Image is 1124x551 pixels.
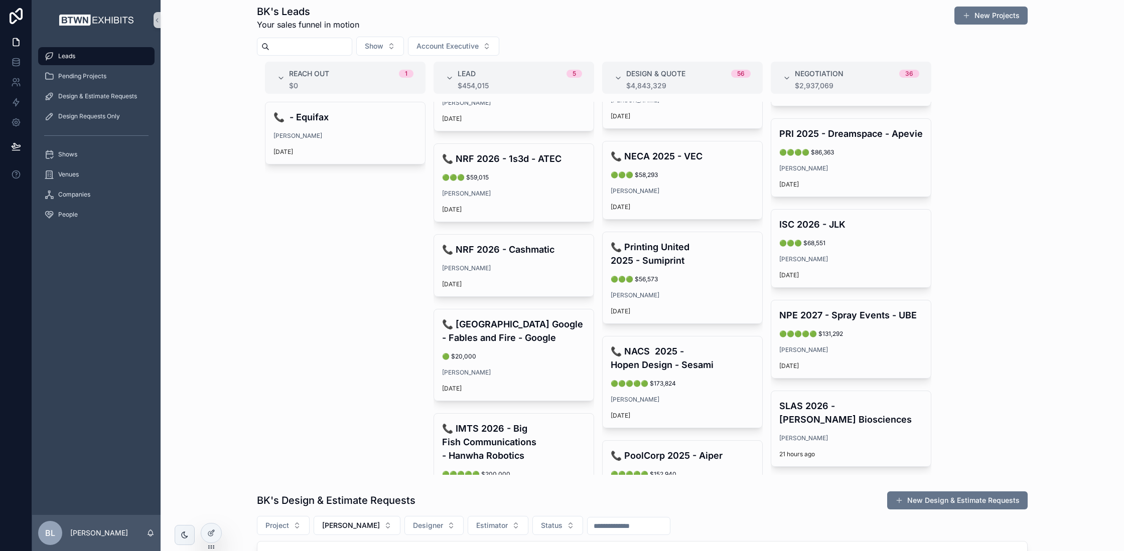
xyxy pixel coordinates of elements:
a: [PERSON_NAME] [779,164,828,172]
button: Select Button [532,516,583,535]
a: [PERSON_NAME] [442,264,491,272]
h4: 📞 Printing United 2025 - Sumiprint [611,240,754,267]
span: Pending Projects [58,72,106,80]
h4: 📞 - Equifax [273,110,417,124]
p: [DATE] [442,206,462,214]
p: [DATE] [273,148,293,156]
span: [PERSON_NAME] [322,520,380,530]
h4: NPE 2027 - Spray Events - UBE [779,308,923,322]
a: [PERSON_NAME] [442,190,491,198]
a: People [38,206,155,224]
p: [DATE] [611,307,630,315]
h4: 📞 [GEOGRAPHIC_DATA] Google - Fables and Fire - Google [442,317,586,344]
a: 📞 NACS 2025 - Hopen Design - Sesami🟢🟢🟢🟢🟢 $173,824[PERSON_NAME][DATE] [602,336,763,428]
div: 1 [405,70,407,78]
span: People [58,211,78,219]
span: Show [365,41,383,51]
a: NPE 2027 - Spray Events - UBE🟢🟢🟢🟢🟢 $131,292[PERSON_NAME][DATE] [771,300,931,379]
a: Venues [38,165,155,183]
h1: BK's Design & Estimate Requests [257,493,415,507]
button: Select Button [356,37,404,56]
a: 📞 PoolCorp 2025 - Aiper🟢🟢🟢🟢🟢 $152,940[PERSON_NAME][DATE] [602,440,763,519]
a: [PERSON_NAME] [273,132,322,140]
a: 📞 - Equifax[PERSON_NAME][DATE] [265,102,426,164]
a: 📞 [GEOGRAPHIC_DATA] Google - Fables and Fire - Google🟢 $20,000[PERSON_NAME][DATE] [434,309,594,401]
h4: 📞 NACS 2025 - Hopen Design - Sesami [611,344,754,372]
button: New Projects [954,7,1028,25]
p: [DATE] [442,385,462,393]
span: BL [45,527,55,539]
span: Status [541,520,563,530]
button: Select Button [468,516,528,535]
span: 🟢🟢🟢 $68,551 [779,239,923,247]
a: 📞 NECA 2025 - VEC🟢🟢🟢 $58,293[PERSON_NAME][DATE] [602,141,763,220]
a: [PERSON_NAME] [611,187,659,195]
button: Select Button [257,516,310,535]
h4: 📞 NRF 2026 - Cashmatic [442,243,586,256]
span: Shows [58,150,77,158]
a: [PERSON_NAME] [779,346,828,354]
span: 🟢 $20,000 [442,352,586,360]
span: Estimator [476,520,508,530]
span: Companies [58,191,90,199]
a: 📞 NRF 2026 - 1s3d - ATEC🟢🟢🟢 $59,015[PERSON_NAME][DATE] [434,143,594,222]
p: 21 hours ago [779,450,815,458]
img: App logo [57,12,136,28]
p: [DATE] [611,112,630,120]
button: New Design & Estimate Requests [887,491,1028,509]
span: 🟢🟢🟢🟢🟢 $200,000 [442,470,586,478]
a: 📞 IMTS 2026 - Big Fish Communications - Hanwha Robotics🟢🟢🟢🟢🟢 $200,000[PERSON_NAME][DATE] [434,413,594,519]
a: Companies [38,186,155,204]
div: $454,015 [458,82,582,90]
a: Leads [38,47,155,65]
div: 5 [573,70,576,78]
a: Design & Estimate Requests [38,87,155,105]
span: 🟢🟢🟢 $59,015 [442,173,586,181]
span: 🟢🟢🟢 $58,293 [611,171,754,179]
span: Reach Out [289,69,329,79]
span: 🟢🟢🟢🟢🟢 $131,292 [779,330,923,338]
a: [PERSON_NAME] [779,434,828,442]
p: [DATE] [611,203,630,211]
div: scrollable content [32,40,161,237]
span: Design Requests Only [58,112,120,120]
button: Select Button [404,516,464,535]
a: SLAS 2026 - [PERSON_NAME] Biosciences[PERSON_NAME]21 hours ago [771,391,931,467]
a: 📞 Printing United 2025 - Sumiprint🟢🟢🟢 $56,573[PERSON_NAME][DATE] [602,232,763,324]
a: [PERSON_NAME] [611,291,659,299]
span: Venues [58,170,79,178]
span: Account Executive [416,41,479,51]
p: [DATE] [611,412,630,420]
span: [PERSON_NAME] [611,396,659,404]
p: [DATE] [779,180,799,189]
h4: 📞 PoolCorp 2025 - Aiper [611,449,754,462]
span: 🟢🟢🟢 $56,573 [611,275,754,283]
h1: BK's Leads [257,5,359,19]
a: 📞 NRF 2026 - Cashmatic[PERSON_NAME][DATE] [434,234,594,297]
span: Your sales funnel in motion [257,19,359,31]
button: Select Button [408,37,499,56]
a: [PERSON_NAME] [442,369,491,377]
span: Project [265,520,289,530]
button: Select Button [314,516,400,535]
h4: 📞 NRF 2026 - 1s3d - ATEC [442,152,586,165]
span: [PERSON_NAME] [779,255,828,263]
span: Leads [58,52,75,60]
div: 36 [905,70,913,78]
a: [PERSON_NAME] [442,99,491,107]
p: [PERSON_NAME] [70,528,128,538]
span: Lead [458,69,476,79]
div: $0 [289,82,413,90]
a: Pending Projects [38,67,155,85]
h4: 📞 IMTS 2026 - Big Fish Communications - Hanwha Robotics [442,422,586,462]
h4: PRI 2025 - Dreamspace - Apevie [779,127,923,140]
a: PRI 2025 - Dreamspace - Apevie🟢🟢🟢🟢 $86,363[PERSON_NAME][DATE] [771,118,931,197]
p: [DATE] [442,280,462,288]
